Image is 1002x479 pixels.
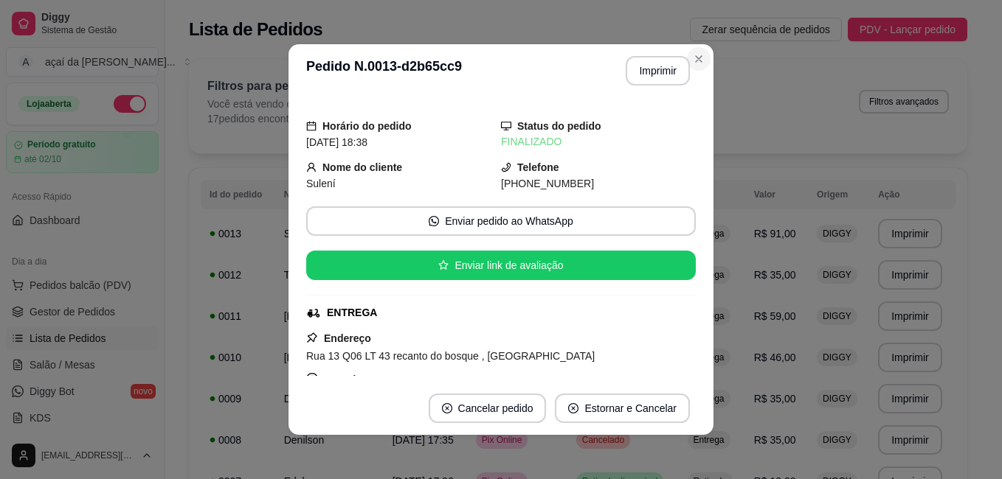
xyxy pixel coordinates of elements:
span: dollar [306,373,318,385]
span: Sulení [306,178,336,189]
div: ENTREGA [327,305,377,321]
h3: Pedido N. 0013-d2b65cc9 [306,56,462,85]
button: Imprimir [626,56,690,85]
button: Close [687,47,711,71]
span: calendar [306,121,317,131]
button: starEnviar link de avaliação [306,251,696,280]
strong: Endereço [324,332,371,344]
span: Rua 13 Q06 LT 43 recanto do bosque , [GEOGRAPHIC_DATA] [306,350,595,362]
div: FINALIZADO [501,134,696,150]
strong: Horário do pedido [322,120,412,132]
strong: Taxa de entrega [324,374,402,385]
strong: Telefone [517,161,559,173]
span: user [306,162,317,172]
strong: Status do pedido [517,120,601,132]
span: close-circle [568,403,578,413]
span: desktop [501,121,511,131]
button: whats-appEnviar pedido ao WhatsApp [306,206,696,236]
button: close-circleCancelar pedido [429,394,547,423]
span: star [438,260,449,270]
span: close-circle [442,403,452,413]
span: phone [501,162,511,172]
span: [DATE] 18:38 [306,136,367,148]
button: close-circleEstornar e Cancelar [555,394,690,423]
span: whats-app [429,216,439,226]
strong: Nome do cliente [322,161,402,173]
span: [PHONE_NUMBER] [501,178,594,189]
span: pushpin [306,332,318,343]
